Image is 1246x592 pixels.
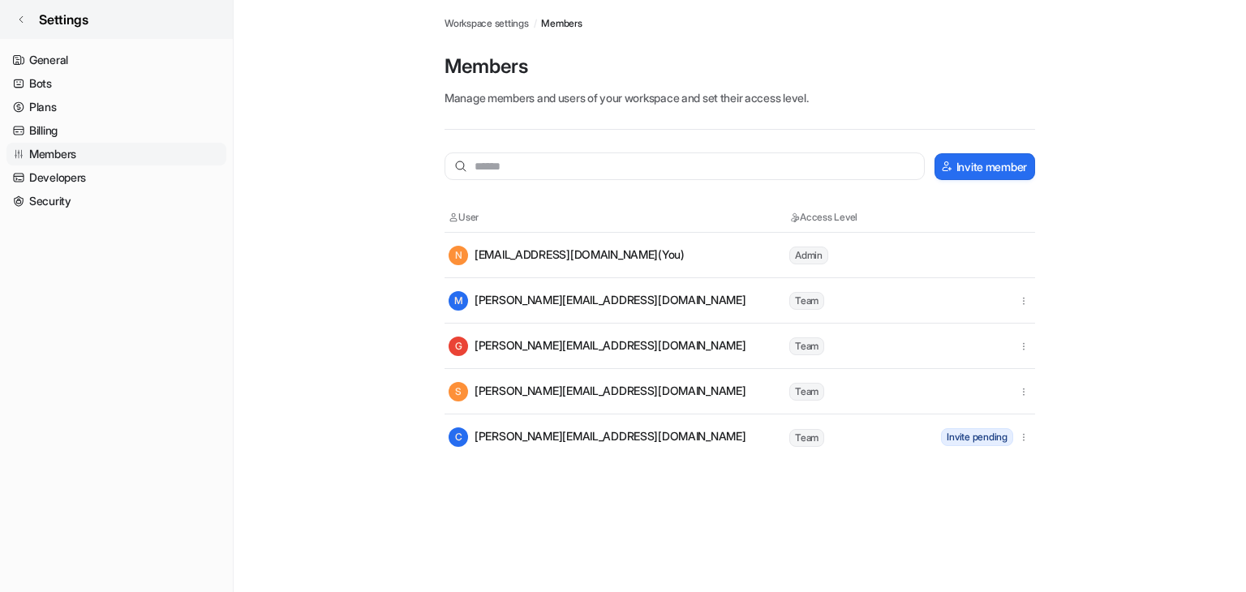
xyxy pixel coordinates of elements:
[6,166,226,189] a: Developers
[789,383,824,401] span: Team
[6,119,226,142] a: Billing
[6,143,226,165] a: Members
[449,246,468,265] span: N
[6,72,226,95] a: Bots
[534,16,537,31] span: /
[445,54,1035,79] p: Members
[6,190,226,212] a: Security
[449,427,468,447] span: C
[941,428,1013,446] span: Invite pending
[789,247,828,264] span: Admin
[449,337,746,356] div: [PERSON_NAME][EMAIL_ADDRESS][DOMAIN_NAME]
[449,212,458,222] img: User
[541,16,582,31] a: Members
[445,89,1035,106] p: Manage members and users of your workspace and set their access level.
[449,382,468,401] span: S
[6,96,226,118] a: Plans
[449,337,468,356] span: G
[449,382,746,401] div: [PERSON_NAME][EMAIL_ADDRESS][DOMAIN_NAME]
[788,209,934,225] th: Access Level
[449,291,746,311] div: [PERSON_NAME][EMAIL_ADDRESS][DOMAIN_NAME]
[789,212,800,222] img: Access Level
[789,337,824,355] span: Team
[449,246,685,265] div: [EMAIL_ADDRESS][DOMAIN_NAME] (You)
[6,49,226,71] a: General
[449,291,468,311] span: M
[448,209,788,225] th: User
[449,427,746,447] div: [PERSON_NAME][EMAIL_ADDRESS][DOMAIN_NAME]
[789,429,824,447] span: Team
[39,10,88,29] span: Settings
[789,292,824,310] span: Team
[445,16,529,31] a: Workspace settings
[934,153,1035,180] button: Invite member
